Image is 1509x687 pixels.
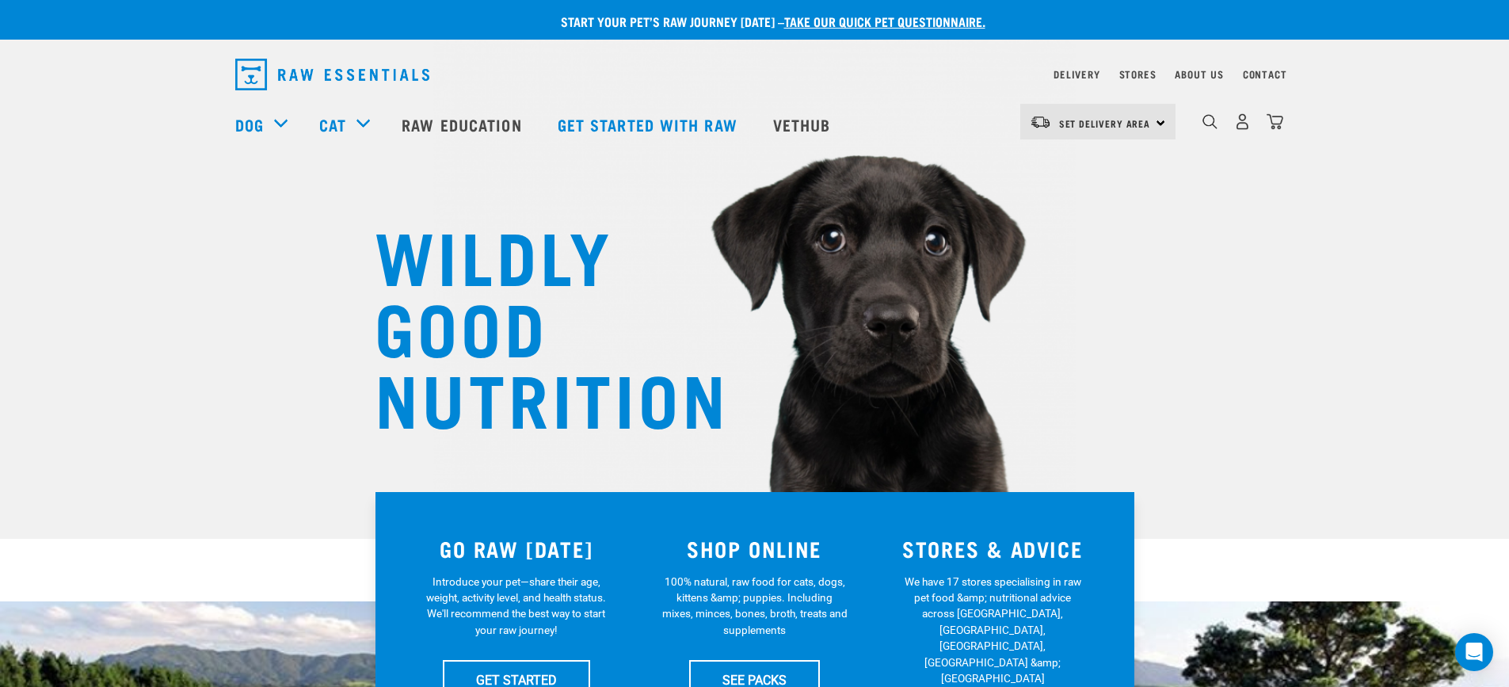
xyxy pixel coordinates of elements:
[386,93,541,156] a: Raw Education
[235,59,429,90] img: Raw Essentials Logo
[1030,115,1051,129] img: van-moving.png
[319,113,346,136] a: Cat
[1243,71,1287,77] a: Contact
[407,536,627,561] h3: GO RAW [DATE]
[542,93,757,156] a: Get started with Raw
[1267,113,1283,130] img: home-icon@2x.png
[784,17,985,25] a: take our quick pet questionnaire.
[757,93,851,156] a: Vethub
[235,113,264,136] a: Dog
[645,536,864,561] h3: SHOP ONLINE
[883,536,1103,561] h3: STORES & ADVICE
[1455,633,1493,671] div: Open Intercom Messenger
[1202,114,1217,129] img: home-icon-1@2x.png
[1234,113,1251,130] img: user.png
[223,52,1287,97] nav: dropdown navigation
[1175,71,1223,77] a: About Us
[423,574,609,639] p: Introduce your pet—share their age, weight, activity level, and health status. We'll recommend th...
[1119,71,1157,77] a: Stores
[900,574,1086,687] p: We have 17 stores specialising in raw pet food &amp; nutritional advice across [GEOGRAPHIC_DATA],...
[1059,120,1151,126] span: Set Delivery Area
[661,574,848,639] p: 100% natural, raw food for cats, dogs, kittens &amp; puppies. Including mixes, minces, bones, bro...
[375,218,692,432] h1: WILDLY GOOD NUTRITION
[1054,71,1099,77] a: Delivery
